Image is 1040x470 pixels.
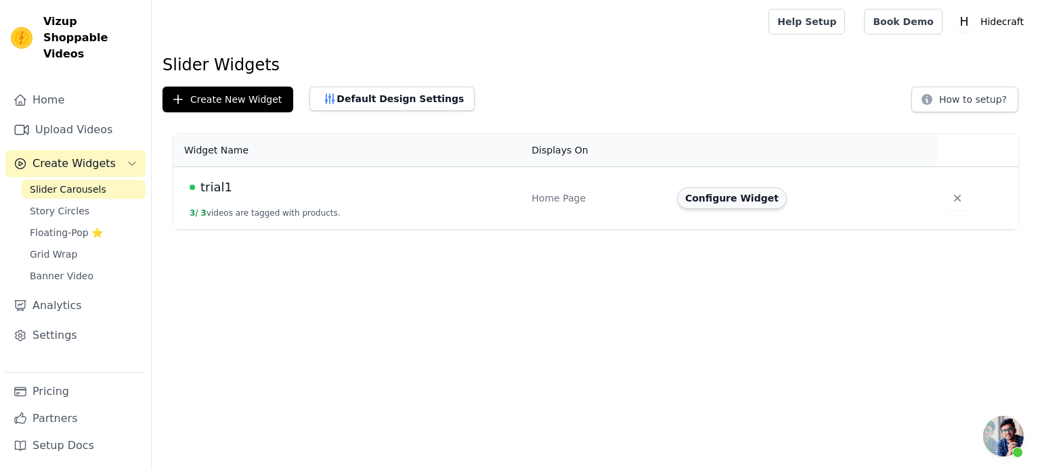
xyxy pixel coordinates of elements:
a: Banner Video [22,266,146,285]
a: Book Demo [864,9,942,34]
span: Grid Wrap [30,248,77,261]
button: How to setup? [911,87,1018,112]
a: Help Setup [768,9,845,34]
div: Open chat [983,416,1024,456]
p: Hidecraft [975,9,1029,34]
span: trial1 [200,178,232,197]
button: Create Widgets [5,150,146,177]
button: Configure Widget [677,187,787,209]
span: 3 / [190,208,198,218]
span: Create Widgets [32,156,116,172]
button: H Hidecraft [953,9,1029,34]
a: Home [5,87,146,114]
th: Widget Name [173,134,523,167]
img: Vizup [11,27,32,49]
a: How to setup? [911,96,1018,109]
a: Settings [5,322,146,349]
button: 3/ 3videos are tagged with products. [190,208,341,218]
a: Pricing [5,378,146,405]
a: Grid Wrap [22,245,146,264]
button: Delete widget [945,186,970,210]
a: Story Circles [22,202,146,220]
a: Setup Docs [5,432,146,459]
span: Banner Video [30,269,93,283]
button: Create New Widget [162,87,293,112]
span: Slider Carousels [30,183,106,196]
a: Floating-Pop ⭐ [22,223,146,242]
span: Vizup Shoppable Videos [43,14,140,62]
text: H [959,15,968,28]
a: Partners [5,405,146,432]
span: Story Circles [30,204,89,218]
button: Default Design Settings [309,87,475,111]
a: Analytics [5,292,146,319]
h1: Slider Widgets [162,54,1029,76]
a: Upload Videos [5,116,146,143]
div: Home Page [532,191,661,205]
th: Displays On [523,134,669,167]
span: 3 [201,208,207,218]
a: Slider Carousels [22,180,146,199]
span: Floating-Pop ⭐ [30,226,103,239]
span: Live Published [190,185,195,190]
